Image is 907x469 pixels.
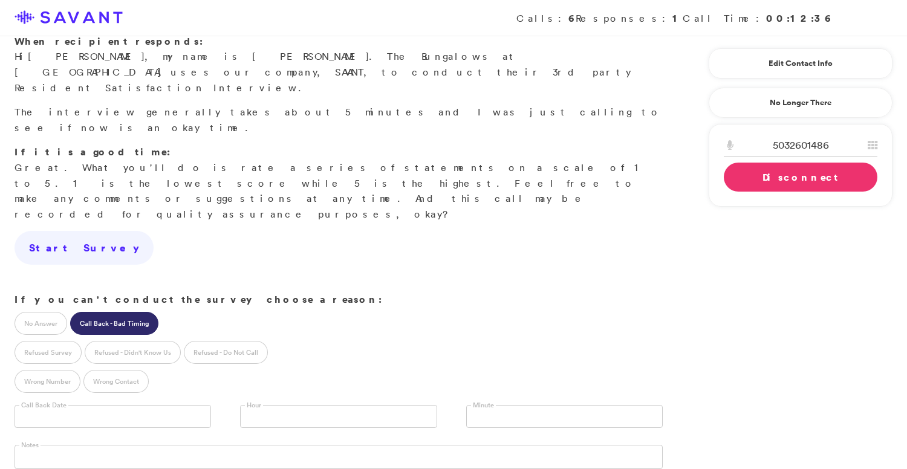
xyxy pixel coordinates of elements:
[83,370,149,393] label: Wrong Contact
[724,163,877,192] a: Disconnect
[15,34,663,95] p: Hi , my name is [PERSON_NAME]. The Bungalows at [GEOGRAPHIC_DATA] uses our company, SAVANT, to co...
[19,401,68,410] label: Call Back Date
[15,341,82,364] label: Refused Survey
[85,341,181,364] label: Refused - Didn't Know Us
[15,105,663,135] p: The interview generally takes about 5 minutes and I was just calling to see if now is an okay time.
[15,34,203,48] strong: When recipient responds:
[15,312,67,335] label: No Answer
[15,145,171,158] strong: If it is a good time:
[184,341,268,364] label: Refused - Do Not Call
[766,11,832,25] strong: 00:12:36
[28,50,145,62] span: [PERSON_NAME]
[245,401,263,410] label: Hour
[471,401,496,410] label: Minute
[672,11,683,25] strong: 1
[709,88,892,118] a: No Longer There
[70,312,158,335] label: Call Back - Bad Timing
[15,231,154,265] a: Start Survey
[19,441,41,450] label: Notes
[15,293,382,306] strong: If you can't conduct the survey choose a reason:
[15,370,80,393] label: Wrong Number
[15,144,663,222] p: Great. What you'll do is rate a series of statements on a scale of 1 to 5. 1 is the lowest score ...
[568,11,576,25] strong: 6
[724,54,877,73] a: Edit Contact Info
